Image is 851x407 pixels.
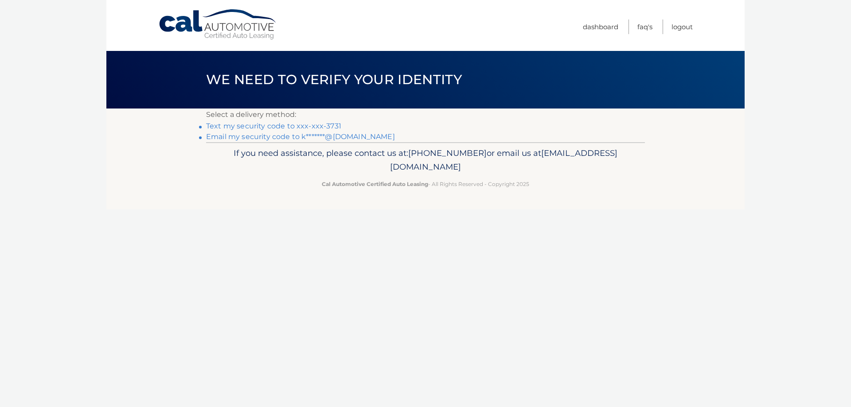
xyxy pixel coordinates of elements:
a: Cal Automotive [158,9,278,40]
a: FAQ's [637,19,652,34]
span: [PHONE_NUMBER] [408,148,487,158]
a: Text my security code to xxx-xxx-3731 [206,122,341,130]
p: - All Rights Reserved - Copyright 2025 [212,179,639,189]
span: We need to verify your identity [206,71,462,88]
a: Email my security code to k*******@[DOMAIN_NAME] [206,132,395,141]
a: Logout [671,19,693,34]
strong: Cal Automotive Certified Auto Leasing [322,181,428,187]
p: If you need assistance, please contact us at: or email us at [212,146,639,174]
a: Dashboard [583,19,618,34]
p: Select a delivery method: [206,109,645,121]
